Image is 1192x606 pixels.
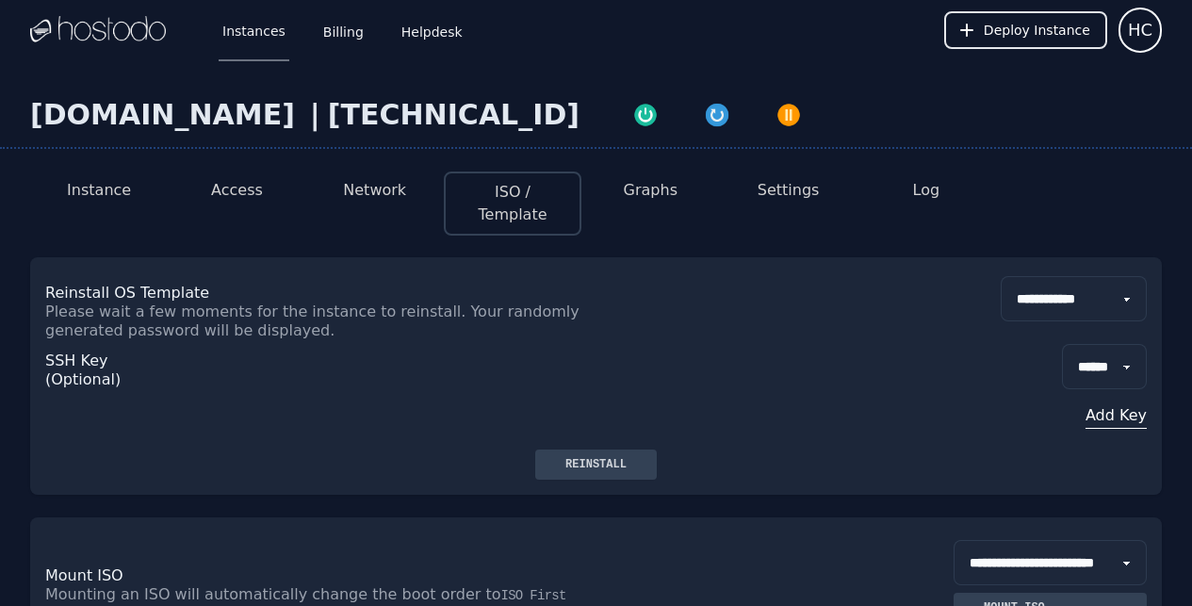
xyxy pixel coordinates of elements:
button: User menu [1119,8,1162,53]
button: Graphs [624,179,678,202]
button: ISO / Template [461,181,564,226]
p: Please wait a few moments for the instance to reinstall. Your randomly generated password will be... [45,303,596,340]
button: Settings [758,179,820,202]
button: Access [211,179,263,202]
img: Restart [704,102,730,128]
span: ISO First [500,588,565,603]
img: Power On [632,102,659,128]
button: Instance [67,179,131,202]
div: [DOMAIN_NAME] [30,98,302,132]
button: Power Off [753,98,825,128]
button: Add Key [1062,404,1147,427]
img: Power Off [776,102,802,128]
button: Network [343,179,406,202]
p: Mount ISO [45,566,596,585]
button: Log [913,179,940,202]
div: [TECHNICAL_ID] [328,98,580,132]
button: Restart [681,98,753,128]
button: Power On [610,98,681,128]
button: Reinstall [535,450,657,480]
button: Deploy Instance [944,11,1107,49]
p: Reinstall OS Template [45,284,596,303]
div: Reinstall [550,457,642,472]
p: SSH Key (Optional) [45,352,117,389]
img: Logo [30,16,166,44]
span: Deploy Instance [984,21,1090,40]
div: | [302,98,328,132]
p: Mounting an ISO will automatically change the boot order to [45,585,596,604]
span: HC [1128,17,1152,43]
